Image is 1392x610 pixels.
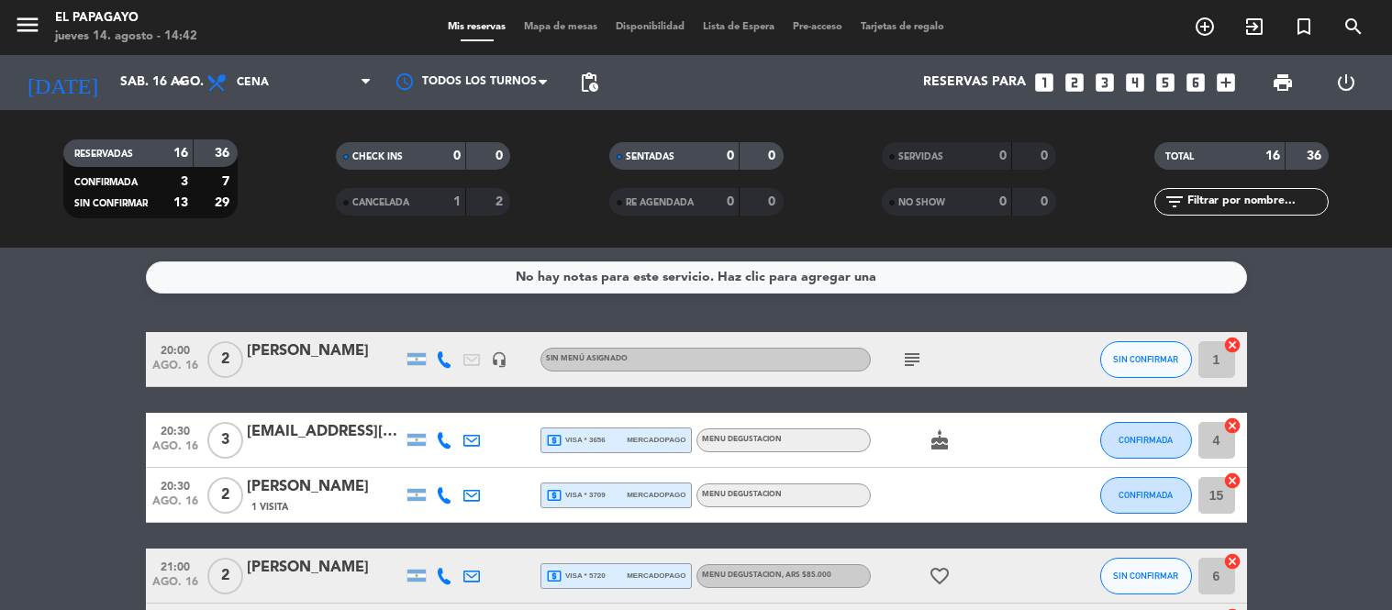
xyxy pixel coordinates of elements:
[1032,71,1056,94] i: looks_one
[207,558,243,594] span: 2
[55,9,197,28] div: El Papagayo
[247,420,403,444] div: [EMAIL_ADDRESS][DOMAIN_NAME]
[694,22,784,32] span: Lista de Espera
[1041,195,1052,208] strong: 0
[702,436,782,443] span: MENU DEGUSTACION
[1223,471,1242,490] i: cancel
[251,500,288,515] span: 1 Visita
[1214,71,1238,94] i: add_box
[1100,341,1192,378] button: SIN CONFIRMAR
[152,419,198,440] span: 20:30
[1165,152,1194,161] span: TOTAL
[901,349,923,371] i: subject
[898,198,945,207] span: NO SHOW
[496,195,507,208] strong: 2
[14,11,41,39] i: menu
[14,11,41,45] button: menu
[782,571,831,579] span: , ARS $85.000
[181,175,188,188] strong: 3
[247,556,403,580] div: [PERSON_NAME]
[207,341,243,378] span: 2
[627,489,685,501] span: mercadopago
[173,147,188,160] strong: 16
[1100,422,1192,459] button: CONFIRMADA
[152,474,198,495] span: 20:30
[546,487,562,504] i: local_atm
[999,150,1007,162] strong: 0
[1293,16,1315,38] i: turned_in_not
[607,22,694,32] span: Disponibilidad
[352,198,409,207] span: CANCELADA
[1164,191,1186,213] i: filter_list
[152,495,198,516] span: ago. 16
[626,198,694,207] span: RE AGENDADA
[152,360,198,381] span: ago. 16
[768,195,779,208] strong: 0
[152,555,198,576] span: 21:00
[702,571,831,579] span: MENU DEGUSTACION
[1113,571,1178,581] span: SIN CONFIRMAR
[152,338,198,360] span: 20:00
[352,152,403,161] span: CHECK INS
[1315,55,1378,110] div: LOG OUT
[727,195,734,208] strong: 0
[152,440,198,461] span: ago. 16
[768,150,779,162] strong: 0
[578,72,600,94] span: pending_actions
[1342,16,1364,38] i: search
[55,28,197,46] div: jueves 14. agosto - 14:42
[1335,72,1357,94] i: power_settings_new
[74,199,148,208] span: SIN CONFIRMAR
[929,429,951,451] i: cake
[784,22,852,32] span: Pre-acceso
[152,576,198,597] span: ago. 16
[1186,192,1328,212] input: Filtrar por nombre...
[898,152,943,161] span: SERVIDAS
[14,62,111,103] i: [DATE]
[215,147,233,160] strong: 36
[546,568,562,584] i: local_atm
[546,432,606,449] span: visa * 3656
[1223,416,1242,435] i: cancel
[999,195,1007,208] strong: 0
[1100,477,1192,514] button: CONFIRMADA
[929,565,951,587] i: favorite_border
[626,152,674,161] span: SENTADAS
[1153,71,1177,94] i: looks_5
[1093,71,1117,94] i: looks_3
[1307,150,1325,162] strong: 36
[1223,336,1242,354] i: cancel
[222,175,233,188] strong: 7
[237,76,269,89] span: Cena
[1119,490,1173,500] span: CONFIRMADA
[1223,552,1242,571] i: cancel
[627,570,685,582] span: mercadopago
[496,150,507,162] strong: 0
[453,150,461,162] strong: 0
[1119,435,1173,445] span: CONFIRMADA
[546,487,606,504] span: visa * 3709
[207,477,243,514] span: 2
[627,434,685,446] span: mercadopago
[1063,71,1086,94] i: looks_two
[171,72,193,94] i: arrow_drop_down
[1113,354,1178,364] span: SIN CONFIRMAR
[546,432,562,449] i: local_atm
[727,150,734,162] strong: 0
[439,22,515,32] span: Mis reservas
[546,568,606,584] span: visa * 5720
[247,475,403,499] div: [PERSON_NAME]
[1272,72,1294,94] span: print
[453,195,461,208] strong: 1
[1041,150,1052,162] strong: 0
[247,339,403,363] div: [PERSON_NAME]
[1243,16,1265,38] i: exit_to_app
[1184,71,1208,94] i: looks_6
[1123,71,1147,94] i: looks_4
[74,178,138,187] span: CONFIRMADA
[923,75,1026,90] span: Reservas para
[1100,558,1192,594] button: SIN CONFIRMAR
[173,196,188,209] strong: 13
[852,22,953,32] span: Tarjetas de regalo
[516,267,876,288] div: No hay notas para este servicio. Haz clic para agregar una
